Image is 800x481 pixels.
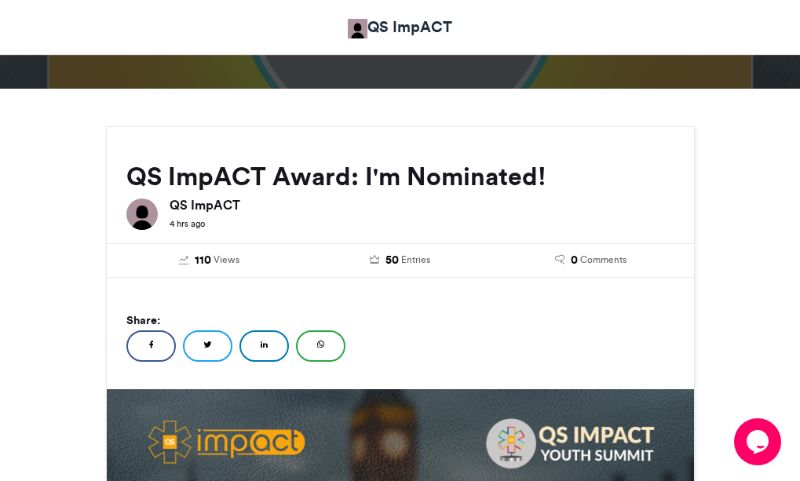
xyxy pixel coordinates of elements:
[734,418,784,465] iframe: chat widget
[507,252,674,269] a: 0 Comments
[348,16,452,38] a: QS ImpACT
[195,252,211,269] span: 110
[214,253,239,267] span: Views
[385,252,399,269] span: 50
[316,252,484,269] a: 50 Entries
[348,19,367,38] img: QS ImpACT QS ImpACT
[580,253,626,267] span: Comments
[126,199,158,230] img: QS ImpACT
[126,252,294,269] a: 110 Views
[126,310,674,330] h5: Share:
[170,218,205,229] small: 4 hrs ago
[170,199,674,211] h6: QS ImpACT
[401,253,430,267] span: Entries
[571,252,578,269] span: 0
[126,162,674,191] h2: QS ImpACT Award: I'm Nominated!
